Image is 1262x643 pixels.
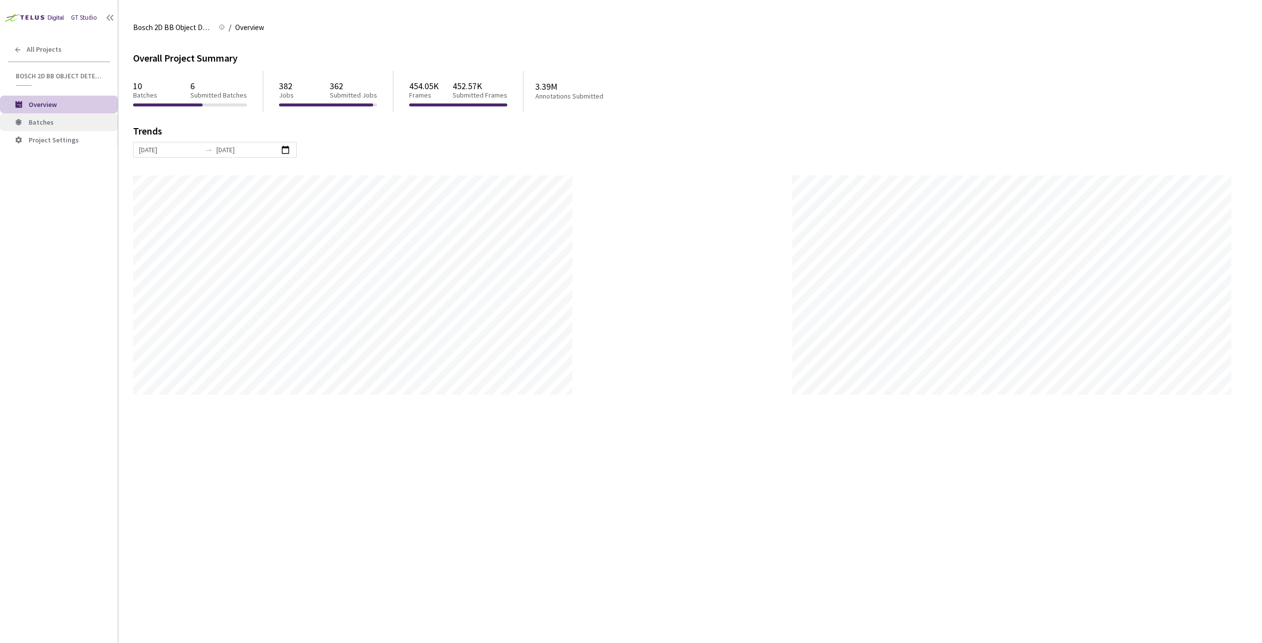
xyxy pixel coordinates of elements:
[190,81,247,91] p: 6
[235,22,264,34] span: Overview
[205,146,212,154] span: to
[279,81,294,91] p: 382
[409,91,439,100] p: Frames
[29,100,57,109] span: Overview
[453,81,507,91] p: 452.57K
[133,81,157,91] p: 10
[133,51,1247,66] div: Overall Project Summary
[133,22,213,34] span: Bosch 2D BB Object Detection
[139,144,201,155] input: Start date
[453,91,507,100] p: Submitted Frames
[133,126,1233,142] div: Trends
[535,81,642,92] p: 3.39M
[205,146,212,154] span: swap-right
[27,45,62,54] span: All Projects
[71,13,97,23] div: GT Studio
[229,22,231,34] li: /
[279,91,294,100] p: Jobs
[330,91,377,100] p: Submitted Jobs
[409,81,439,91] p: 454.05K
[216,144,278,155] input: End date
[29,118,54,127] span: Batches
[535,92,642,101] p: Annotations Submitted
[330,81,377,91] p: 362
[190,91,247,100] p: Submitted Batches
[29,135,79,144] span: Project Settings
[16,72,104,80] span: Bosch 2D BB Object Detection
[133,91,157,100] p: Batches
